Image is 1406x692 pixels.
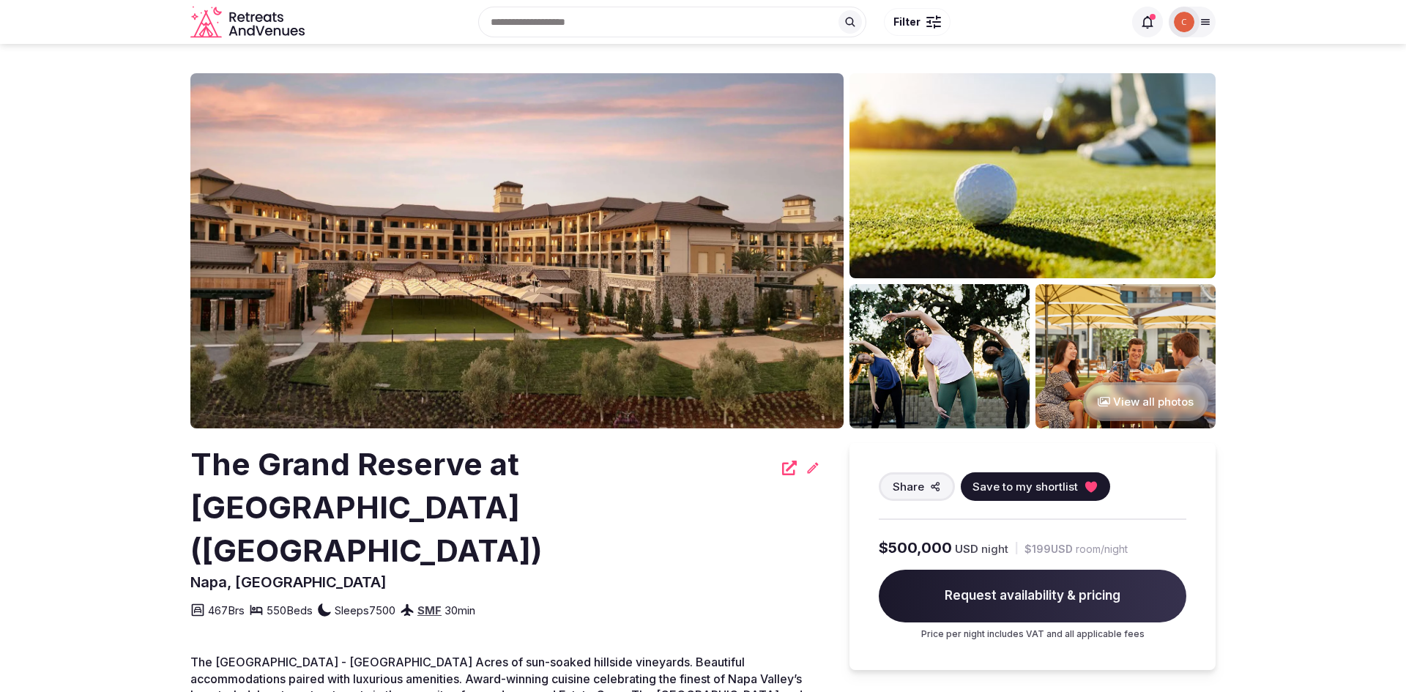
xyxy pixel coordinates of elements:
span: 467 Brs [208,603,245,618]
button: Filter [884,8,951,36]
p: Price per night includes VAT and all applicable fees [879,628,1186,641]
span: Save to my shortlist [972,479,1078,494]
a: SMF [417,603,442,617]
span: $500,000 [879,537,952,558]
span: room/night [1076,542,1128,557]
a: Visit the homepage [190,6,308,39]
button: Save to my shortlist [961,472,1110,501]
svg: Retreats and Venues company logo [190,6,308,39]
span: Sleeps 7500 [335,603,395,618]
span: Filter [893,15,920,29]
div: | [1014,540,1019,556]
span: 550 Beds [267,603,313,618]
span: USD [955,541,978,557]
img: Catalina [1174,12,1194,32]
img: Venue gallery photo [849,73,1216,278]
img: Venue gallery photo [849,284,1030,428]
span: Share [893,479,924,494]
img: Venue gallery photo [1035,284,1216,428]
span: night [981,541,1008,557]
button: View all photos [1083,382,1208,421]
span: Request availability & pricing [879,570,1186,622]
img: Venue cover photo [190,73,844,428]
h2: The Grand Reserve at [GEOGRAPHIC_DATA] ([GEOGRAPHIC_DATA]) [190,443,773,572]
span: Napa, [GEOGRAPHIC_DATA] [190,573,387,591]
button: Share [879,472,955,501]
span: 30 min [445,603,475,618]
span: $199 USD [1024,542,1073,557]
